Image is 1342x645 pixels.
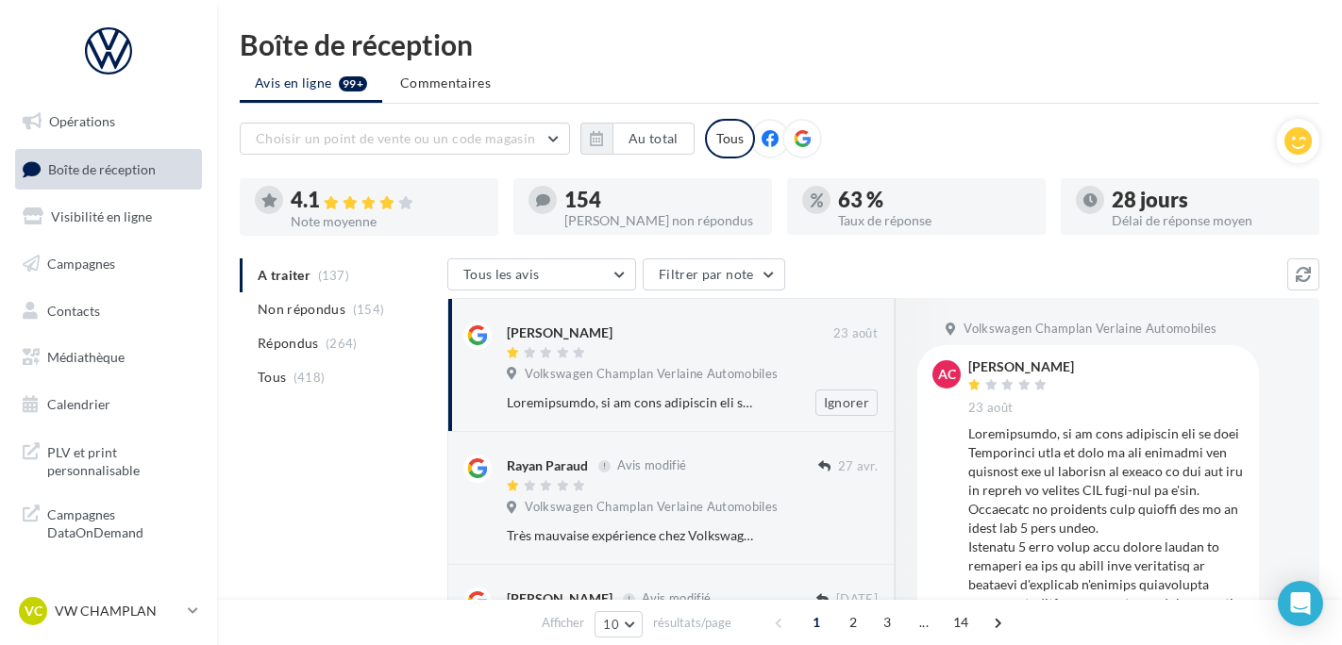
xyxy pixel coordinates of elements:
[507,393,755,412] div: Loremipsumdo, si am cons adipiscin eli se doei Temporinci utla et dolo ma ali enimadmi ven quisno...
[1112,214,1304,227] div: Délai de réponse moyen
[580,123,695,155] button: Au total
[612,123,695,155] button: Au total
[1278,581,1323,626] div: Open Intercom Messenger
[11,494,206,550] a: Campagnes DataOnDemand
[326,336,358,351] span: (264)
[11,149,206,190] a: Boîte de réception
[836,591,878,608] span: [DATE]
[51,208,152,224] span: Visibilité en ligne
[353,302,385,317] span: (154)
[542,614,584,632] span: Afficher
[11,197,206,237] a: Visibilité en ligne
[463,266,540,282] span: Tous les avis
[938,365,956,384] span: AC
[507,456,588,475] div: Rayan Paraud
[47,439,194,480] span: PLV et print personnalisable
[946,607,977,637] span: 14
[258,368,286,387] span: Tous
[833,325,878,342] span: 23 août
[11,338,206,377] a: Médiathèque
[256,130,535,146] span: Choisir un point de vente ou un code magasin
[964,321,1216,338] span: Volkswagen Champlan Verlaine Automobiles
[507,526,755,545] div: Très mauvaise expérience chez Volkswagen. Je suis allé trois fois : une fois pour réparer des air...
[258,334,319,353] span: Répondus
[617,458,686,473] span: Avis modifié
[25,602,42,620] span: VC
[507,589,612,608] div: [PERSON_NAME]
[642,591,711,606] span: Avis modifié
[595,611,643,637] button: 10
[815,389,878,416] button: Ignorer
[838,190,1031,210] div: 63 %
[872,607,902,637] span: 3
[400,74,491,91] span: Commentaires
[1112,190,1304,210] div: 28 jours
[838,458,878,475] span: 27 avr.
[838,607,868,637] span: 2
[11,102,206,141] a: Opérations
[240,30,1319,58] div: Boîte de réception
[564,190,757,210] div: 154
[15,593,202,629] a: VC VW CHAMPLAN
[507,323,612,342] div: [PERSON_NAME]
[11,244,206,284] a: Campagnes
[909,607,939,637] span: ...
[291,215,483,228] div: Note moyenne
[525,499,778,516] span: Volkswagen Champlan Verlaine Automobiles
[240,123,570,155] button: Choisir un point de vente ou un code magasin
[653,614,731,632] span: résultats/page
[47,396,110,412] span: Calendrier
[564,214,757,227] div: [PERSON_NAME] non répondus
[525,366,778,383] span: Volkswagen Champlan Verlaine Automobiles
[55,602,180,620] p: VW CHAMPLAN
[968,400,1013,417] span: 23 août
[294,370,326,385] span: (418)
[603,617,619,632] span: 10
[47,349,125,365] span: Médiathèque
[11,385,206,424] a: Calendrier
[11,291,206,331] a: Contacts
[801,607,831,637] span: 1
[47,302,100,318] span: Contacts
[48,160,156,176] span: Boîte de réception
[447,258,636,290] button: Tous les avis
[47,256,115,272] span: Campagnes
[258,300,345,319] span: Non répondus
[838,214,1031,227] div: Taux de réponse
[11,432,206,488] a: PLV et print personnalisable
[49,113,115,129] span: Opérations
[47,502,194,542] span: Campagnes DataOnDemand
[968,360,1074,373] div: [PERSON_NAME]
[705,119,755,158] div: Tous
[643,258,785,290] button: Filtrer par note
[291,190,483,211] div: 4.1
